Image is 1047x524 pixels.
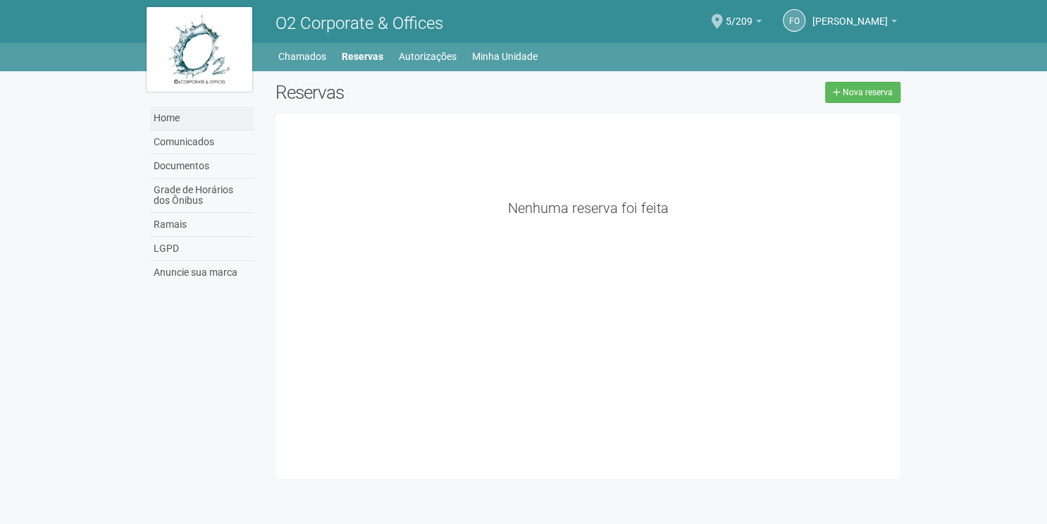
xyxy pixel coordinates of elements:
a: 5/209 [726,18,762,29]
a: Nova reserva [825,82,900,103]
a: Autorizações [399,47,457,66]
a: Grade de Horários dos Ônibus [150,178,254,213]
a: Anuncie sua marca [150,261,254,284]
img: logo.jpg [147,7,252,92]
div: Nenhuma reserva foi feita [286,202,890,214]
a: FO [783,9,805,32]
span: O2 Corporate & Offices [275,13,443,33]
a: Home [150,106,254,130]
a: LGPD [150,237,254,261]
span: 5/209 [726,2,752,27]
a: Minha Unidade [472,47,538,66]
a: Chamados [278,47,326,66]
a: Ramais [150,213,254,237]
a: Documentos [150,154,254,178]
h2: Reservas [275,82,577,103]
a: Reservas [342,47,383,66]
a: Comunicados [150,130,254,154]
span: Fabrizio Odorici [812,2,888,27]
a: [PERSON_NAME] [812,18,897,29]
span: Nova reserva [843,87,893,97]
